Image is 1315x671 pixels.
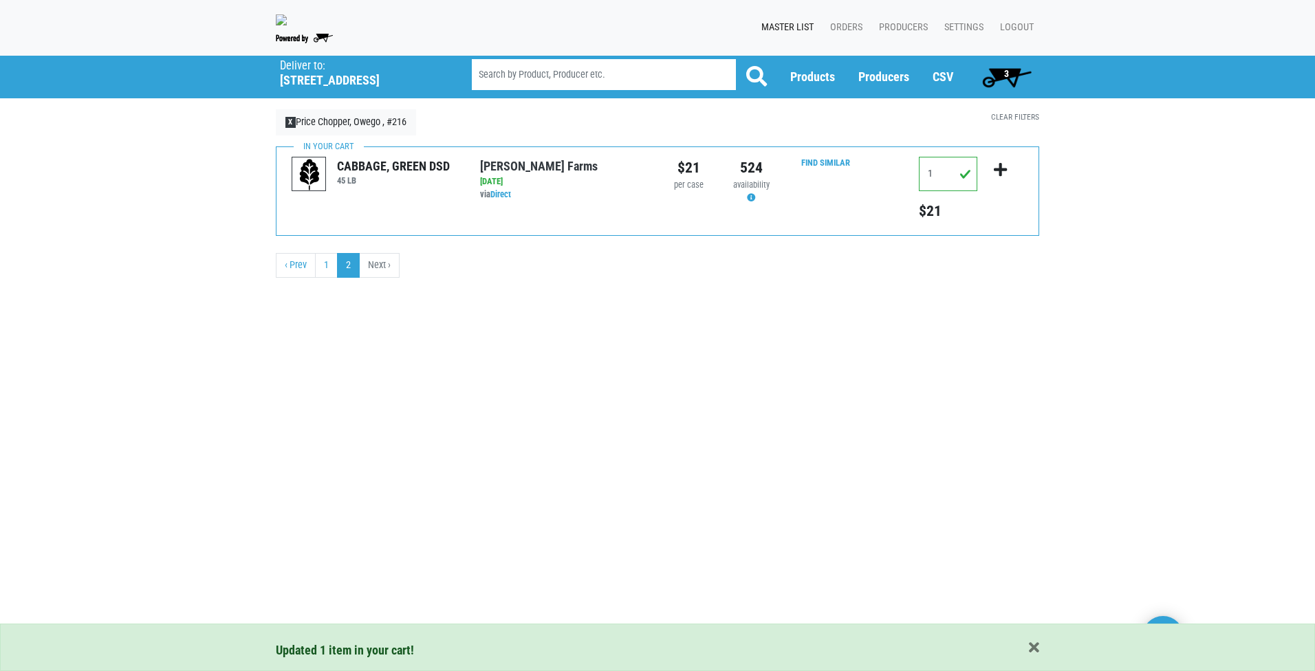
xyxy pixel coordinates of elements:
img: placeholder-variety-43d6402dacf2d531de610a020419775a.svg [292,157,327,192]
a: Orders [819,14,868,41]
div: 524 [730,157,772,179]
a: 3 [976,63,1037,91]
input: Qty [919,157,977,191]
a: Master List [750,14,819,41]
span: Price Chopper, Owego , #216 (42 W Main St, Owego, NY 13827, USA) [280,56,447,88]
div: Updated 1 item in your cart! [276,641,1039,659]
nav: pager [276,253,1039,278]
a: Settings [933,14,989,41]
a: 1 [315,253,338,278]
h5: [STREET_ADDRESS] [280,73,437,88]
a: CSV [933,69,953,84]
a: [PERSON_NAME] Farms [480,159,598,173]
p: Deliver to: [280,59,437,73]
img: original-fc7597fdc6adbb9d0e2ae620e786d1a2.jpg [276,14,287,25]
a: Find Similar [801,157,850,168]
div: Availability may be subject to change. [730,179,772,205]
div: CABBAGE, GREEN DSD [337,157,450,175]
span: X [285,117,296,128]
a: Clear Filters [991,112,1039,122]
h5: Total price [919,202,977,220]
a: XPrice Chopper, Owego , #216 [276,109,416,135]
img: Powered by Big Wheelbarrow [276,34,333,43]
a: previous [276,253,316,278]
h6: 45 LB [337,175,450,186]
a: Logout [989,14,1039,41]
input: Search by Product, Producer etc. [472,59,736,90]
a: 2 [337,253,360,278]
span: 3 [1004,68,1009,79]
a: Direct [490,189,511,199]
a: Products [790,69,835,84]
a: Producers [858,69,909,84]
div: via [480,188,647,201]
div: [DATE] [480,175,647,188]
div: per case [668,179,710,192]
a: Producers [868,14,933,41]
span: availability [733,179,770,190]
div: $21 [668,157,710,179]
